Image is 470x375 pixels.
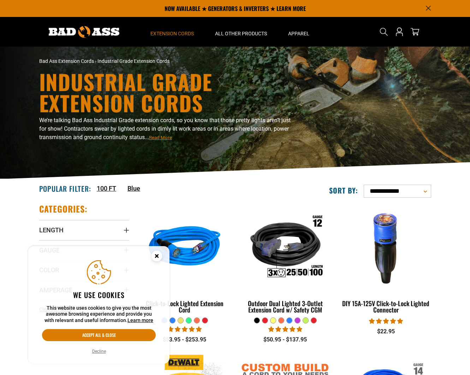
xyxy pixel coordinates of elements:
[204,17,278,47] summary: All Other Products
[42,305,156,324] p: This website uses cookies to give you the most awesome browsing experience and provide you with r...
[369,318,403,325] span: 4.84 stars
[90,348,108,355] button: Decline
[240,335,330,344] div: $50.95 - $137.95
[42,329,156,341] button: Accept all & close
[140,207,229,288] img: blue
[39,226,64,234] span: Length
[49,26,119,38] img: Bad Ass Extension Cords
[240,300,330,313] div: Outdoor Dual Lighted 3-Outlet Extension Cord w/ Safety CGM
[149,135,172,140] span: Read More
[39,58,297,65] nav: breadcrumbs
[39,203,88,214] h2: Categories:
[39,184,91,193] h2: Popular Filter:
[150,30,194,37] span: Extension Cords
[127,184,140,193] a: Blue
[97,58,169,64] span: Industrial Grade Extension Cords
[39,71,297,113] h1: Industrial Grade Extension Cords
[95,58,96,64] span: ›
[140,203,230,317] a: blue Click-to-Lock Lighted Extension Cord
[140,300,230,313] div: Click-to-Lock Lighted Extension Cord
[28,246,169,364] aside: Cookie Consent
[341,207,430,288] img: DIY 15A-125V Click-to-Lock Lighted Connector
[140,17,204,47] summary: Extension Cords
[288,30,309,37] span: Apparel
[341,203,431,317] a: DIY 15A-125V Click-to-Lock Lighted Connector DIY 15A-125V Click-to-Lock Lighted Connector
[140,335,230,344] div: $53.95 - $253.95
[240,203,330,317] a: Outdoor Dual Lighted 3-Outlet Extension Cord w/ Safety CGM Outdoor Dual Lighted 3-Outlet Extensio...
[42,290,156,299] h2: We use cookies
[329,186,358,195] label: Sort by:
[127,317,153,323] a: Learn more
[168,326,202,333] span: 4.87 stars
[241,207,330,288] img: Outdoor Dual Lighted 3-Outlet Extension Cord w/ Safety CGM
[341,327,431,336] div: $22.95
[39,240,129,260] summary: Gauge
[215,30,267,37] span: All Other Products
[268,326,302,333] span: 4.80 stars
[278,17,320,47] summary: Apparel
[341,300,431,313] div: DIY 15A-125V Click-to-Lock Lighted Connector
[97,184,116,193] a: 100 FT
[39,116,297,142] p: We’re talking Bad Ass Industrial Grade extension cords, so you know that those pretty lights aren...
[378,26,389,37] summary: Search
[39,58,94,64] a: Bad Ass Extension Cords
[39,220,129,240] summary: Length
